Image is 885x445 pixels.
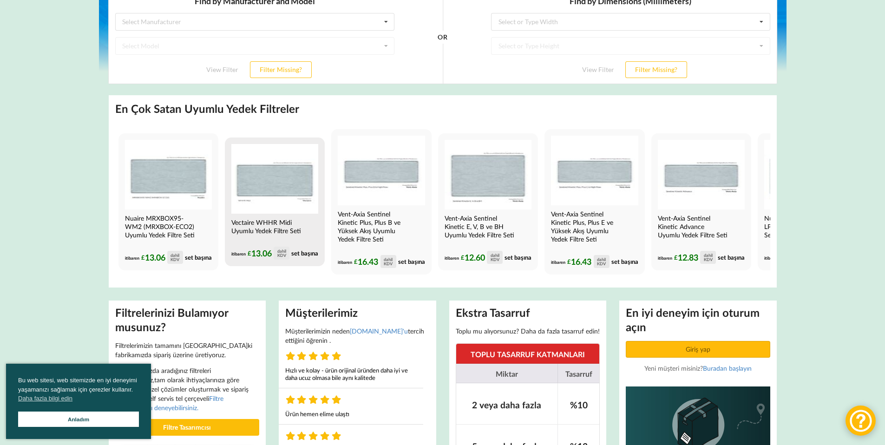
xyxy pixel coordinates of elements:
[7,7,286,18] h3: Find by Manufacturer and Model
[704,257,713,262] font: KDV
[285,410,349,418] font: Ürün hemen elime ulaştı
[331,129,431,275] a: MVHR.shop'tan Vent-Axia Sentinel Kinetic Plus, Plus B ve Yüksek Akış Uyumlu MVHR Filtre Yedek Set...
[383,7,662,18] h3: Find by Dimensions (Millimeters)
[231,144,318,214] img: MVHR.shop'tan Vectaire WHHR Midi Uyumlu MVHR Filtre Yedek Seti
[471,350,585,359] font: TOPLU TASARRUF KATMANLARI
[456,327,600,335] font: Toplu mu alıyorsunuz? Daha da fazla tasarruf edin!
[438,133,538,271] a: MVHR.shop'tan Vent-Axia Sentinel Kinetic E, V, B ve BH Uyumlu MVHR Filtre Yedek Seti Vent-Axia Se...
[6,364,151,439] div: çerezonayı
[551,136,638,205] img: MVHR.shop'tan Vent-Axia Sentinel Kinetic Plus E ve Yüksek Akış Uyumlu MVHR Filtre Yedek Seti
[115,394,223,412] a: Filtre Tasarımcımızı deneyebilirsiniz.
[496,370,518,379] font: Miktar
[445,214,514,239] font: Vent-Axia Sentinel Kinetic E, V, B ve BH Uyumlu Yedek Filtre Seti
[125,255,139,261] font: itibaren
[18,394,72,403] a: çerezler - Daha fazla bilgi edinin
[329,48,339,96] div: OR
[461,254,465,261] font: £
[170,253,179,258] font: dahil
[445,140,531,209] img: MVHR.shop'tan Vent-Axia Sentinel Kinetic E, V, B ve BH Uyumlu MVHR Filtre Yedek Seti
[626,306,760,334] font: En iyi deneyim için oturum açın
[291,249,318,257] font: set başına
[704,253,713,258] font: dahil
[456,306,530,319] font: Ekstra Tasarruf
[384,257,393,262] font: dahil
[142,72,203,89] button: Filter Missing?
[277,249,286,254] font: dahil
[644,364,703,372] font: Yeni müşteri misiniz?
[626,345,772,353] a: Giriş yap
[626,341,770,358] button: Giriş yap
[231,251,246,256] font: itibaren
[551,260,565,265] font: itibaren
[551,210,613,243] font: Vent-Axia Sentinel Kinetic Plus, Plus E ve Yüksek Akış Uyumlu Yedek Filtre Seti
[285,366,408,381] font: Hızlı ve kolay - ürün orijinal üründen daha iyi ve daha ucuz olmasa bile aynı kalitede
[505,254,531,261] font: set başına
[465,252,485,262] font: 12.60
[597,261,606,266] font: KDV
[125,140,212,209] img: MVHR.shop'tan Nuaire MRXBOX95-WM2 Uyumlu MVHR Filtre Yedek Seti
[350,327,408,335] a: [DOMAIN_NAME]'u
[517,72,579,89] button: Filter Missing?
[764,140,851,209] img: MVHR.shop'tan Nuaire MRXBOX95B-LP1 Uyumlu MVHR Filtre Yedek Seti
[285,306,358,319] font: Müşterilerimiz
[277,253,286,258] font: KDV
[565,370,592,379] font: Tasarruf
[570,399,588,410] font: %10
[758,133,858,271] a: MVHR.shop'tan Nuaire MRXBOX95B-LP1 Uyumlu MVHR Filtre Yedek Seti Nuaire MRXBOX95B-LP1 Uyumlu Yede...
[567,258,571,265] font: £
[225,137,325,267] a: MVHR.shop'tan Vectaire WHHR Midi Uyumlu MVHR Filtre Yedek Seti Vectaire WHHR Midi Uyumlu Yedek Fi...
[115,419,260,436] a: Filtre Tasarımcısı
[18,377,137,393] font: Bu web sitesi, web sitemizde en iyi deneyimi yaşamanızı sağlamak için çerezler kullanır.
[18,395,72,402] font: Daha fazla bilgi edin
[338,260,352,265] font: itibaren
[718,254,745,261] font: set başına
[674,254,678,261] font: £
[285,327,350,335] font: Müşterilerimizin neden
[544,129,644,275] a: MVHR.shop'tan Vent-Axia Sentinel Kinetic Plus E ve Yüksek Akış Uyumlu MVHR Filtre Yedek Seti Vent...
[764,255,779,261] font: itibaren
[141,254,145,261] font: £
[14,30,73,36] div: Select Manufacturer
[338,210,400,243] font: Vent-Axia Sentinel Kinetic Plus, Plus B ve Yüksek Akış Uyumlu Yedek Filtre Seti
[185,254,212,261] font: set başına
[118,133,218,271] a: MVHR.shop'tan Nuaire MRXBOX95-WM2 Uyumlu MVHR Filtre Yedek Seti Nuaire MRXBOX95-WM2 (MRXBOX-ECO2)...
[163,423,211,431] font: Filtre Tasarımcısı
[571,256,591,267] font: 16.43
[68,416,89,422] font: Anladım
[686,345,710,353] font: Giriş yap
[651,133,751,271] a: MVHR.shop'tan Vent-Axia Sentinel Kinetic Advance Uyumlu MVHR Filtre Yedek Seti Vent-Axia Sentinel...
[115,102,299,115] font: En Çok Satan Uyumlu Yedek Filtreler
[398,258,425,265] font: set başına
[338,136,425,205] img: MVHR.shop'tan Vent-Axia Sentinel Kinetic Plus, Plus B ve Yüksek Akış Uyumlu MVHR Filtre Yedek Seti
[115,366,211,384] font: Kataloğumuzda aradığınız filtreleri bulamazsanız,
[764,214,833,239] font: Nuaire MRXBOX95B-LP1 Uyumlu Yedek Filtre Seti
[115,341,252,359] font: Filtrelerimizin tamamını [GEOGRAPHIC_DATA]ki fabrikamızda sipariş üzerine üretiyoruz.
[658,214,728,239] font: Vent-Axia Sentinel Kinetic Advance Uyumlu Yedek Filtre Seti
[358,256,378,267] font: 16.43
[611,258,638,265] font: set başına
[145,252,165,262] font: 13.06
[125,214,195,239] font: Nuaire MRXBOX95-WM2 (MRXBOX-ECO2) Uyumlu Yedek Filtre Seti
[491,253,499,258] font: dahil
[445,255,459,261] font: itibaren
[231,218,301,235] font: Vectaire WHHR Midi Uyumlu Yedek Filtre Seti
[390,30,450,36] div: Select or Type Width
[703,364,752,372] a: Buradan başlayın
[115,376,249,402] font: tam olarak ihtiyaçlarınıza göre uyarlanmış özel çözümler oluşturmak ve sipariş etmek için self se...
[678,252,698,262] font: 12.83
[658,255,672,261] font: itibaren
[354,258,358,265] font: £
[18,412,139,427] a: Anladım kurabiye
[472,399,541,410] font: 2 veya daha fazla
[597,257,606,262] font: dahil
[170,257,179,262] font: KDV
[251,248,272,258] font: 13.06
[248,249,251,257] font: £
[491,257,499,262] font: KDV
[115,306,228,334] font: Filtrelerinizi Bulamıyor musunuz?
[658,140,745,209] img: MVHR.shop'tan Vent-Axia Sentinel Kinetic Advance Uyumlu MVHR Filtre Yedek Seti
[384,261,393,266] font: KDV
